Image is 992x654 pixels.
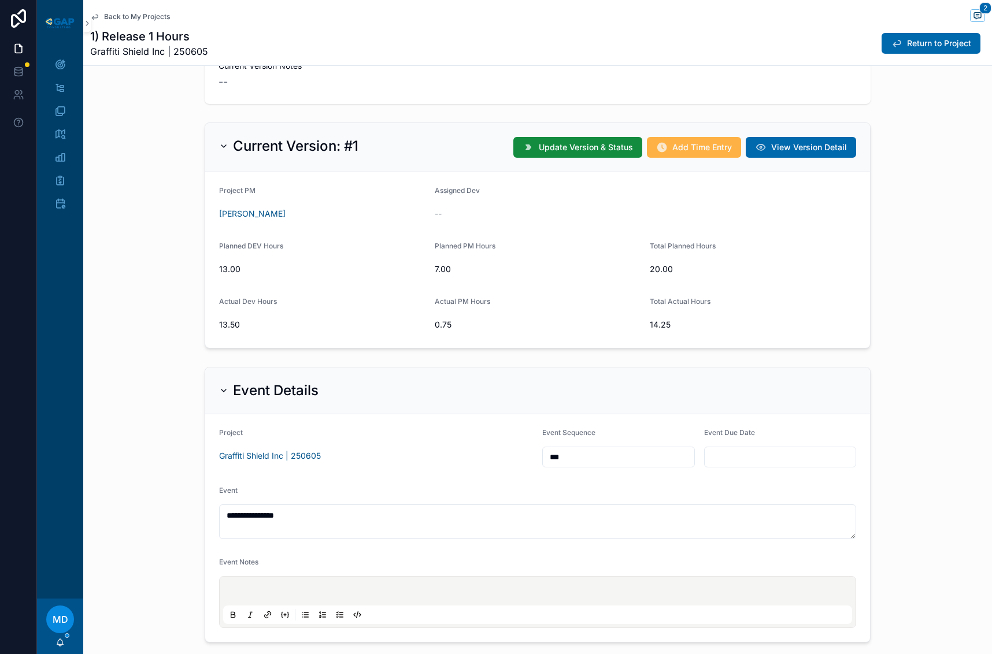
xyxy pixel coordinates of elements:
[37,46,83,229] div: scrollable content
[104,12,170,21] span: Back to My Projects
[647,137,741,158] button: Add Time Entry
[539,142,633,153] span: Update Version & Status
[435,241,495,250] span: Planned PM Hours
[907,38,971,49] span: Return to Project
[219,450,321,462] a: Graffiti Shield Inc | 250605
[219,263,425,275] span: 13.00
[219,241,283,250] span: Planned DEV Hours
[90,28,208,44] h1: 1) Release 1 Hours
[672,142,732,153] span: Add Time Entry
[650,319,856,330] span: 14.25
[650,263,856,275] span: 20.00
[435,297,490,306] span: Actual PM Hours
[219,486,238,495] span: Event
[219,428,243,437] span: Project
[746,137,856,158] button: View Version Detail
[233,381,319,400] h2: Event Details
[219,558,258,566] span: Event Notes
[435,319,641,330] span: 0.75
[219,74,228,90] span: --
[704,428,755,437] span: Event Due Date
[513,137,642,158] button: Update Version & Status
[219,208,286,220] a: [PERSON_NAME]
[219,186,256,195] span: Project PM
[44,16,76,30] img: App logo
[219,319,425,330] span: 13.50
[435,186,480,195] span: Assigned Dev
[219,60,857,72] span: Current Version Notes
[650,297,710,306] span: Total Actual Hours
[435,208,442,220] span: --
[970,9,985,24] button: 2
[435,263,641,275] span: 7.00
[90,12,170,21] a: Back to My Projects
[219,297,277,306] span: Actual Dev Hours
[233,137,358,155] h2: Current Version: #1
[90,44,208,58] span: Graffiti Shield Inc | 250605
[882,33,980,54] button: Return to Project
[979,2,991,14] span: 2
[542,428,595,437] span: Event Sequence
[53,612,68,626] span: MD
[650,241,716,250] span: Total Planned Hours
[771,142,847,153] span: View Version Detail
